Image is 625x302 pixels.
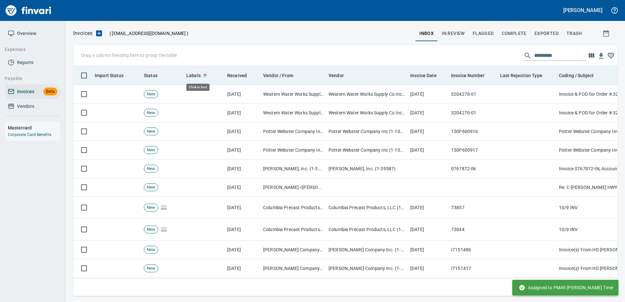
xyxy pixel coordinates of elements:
[2,73,57,85] button: Payable
[144,247,158,253] span: New
[326,241,408,259] td: [PERSON_NAME] Company Inc. (1-10431)
[326,259,408,278] td: [PERSON_NAME] Company Inc. (1-10431)
[95,72,132,79] span: Import Status
[451,72,484,79] span: Invoice Number
[559,72,602,79] span: Coding / Subject
[326,104,408,122] td: Western Water Works Supply Co Inc (1-30586)
[5,99,60,114] a: Vendors
[261,104,326,122] td: Western Water Works Supply Co Inc (1-30586)
[448,159,498,178] td: 0767872-IN
[448,141,498,159] td: 150P600917
[225,241,261,259] td: [DATE]
[263,72,302,79] span: Vendor / From
[5,26,60,41] a: Overview
[225,122,261,141] td: [DATE]
[93,29,106,37] button: Upload an Invoice
[261,197,326,219] td: Columbia Precast Products, LLC (1-22007)
[326,141,408,159] td: Potter Webster Company Inc (1-10818)
[410,72,437,79] span: Invoice Date
[261,259,326,278] td: [PERSON_NAME] Company Inc. (1-10431)
[5,75,54,83] span: Payable
[448,122,498,141] td: 150P600916
[225,85,261,104] td: [DATE]
[144,226,158,233] span: New
[448,219,498,241] td: 73844
[500,72,551,79] span: Last Rejection Type
[562,5,604,15] button: [PERSON_NAME]
[566,29,582,38] span: trash
[261,219,326,241] td: Columbia Precast Products, LLC (1-22007)
[225,197,261,219] td: [DATE]
[500,72,542,79] span: Last Rejection Type
[261,141,326,159] td: Potter Webster Company Inc (1-10818)
[158,226,169,232] span: Pages Split
[448,104,498,122] td: 3204270-01
[329,72,344,79] span: Vendor
[2,43,57,56] button: Expenses
[43,88,57,95] span: Beta
[73,29,93,37] nav: breadcrumb
[408,197,448,219] td: [DATE]
[473,29,494,38] span: Flagged
[144,166,158,172] span: New
[408,122,448,141] td: [DATE]
[442,29,465,38] span: In Review
[144,128,158,135] span: New
[144,147,158,153] span: New
[326,85,408,104] td: Western Water Works Supply Co Inc (1-30586)
[410,72,445,79] span: Invoice Date
[448,259,498,278] td: I7151417
[448,85,498,104] td: 3204270-01
[81,52,177,59] p: Drag a column heading here to group the table
[502,29,527,38] span: Complete
[448,197,498,219] td: 73857
[448,241,498,259] td: I7151486
[144,184,158,191] span: New
[451,72,493,79] span: Invoice Number
[261,85,326,104] td: Western Water Works Supply Co Inc (1-30586)
[408,141,448,159] td: [DATE]
[225,259,261,278] td: [DATE]
[326,219,408,241] td: Columbia Precast Products, LLC (1-22007)
[17,102,34,110] span: Vendors
[144,265,158,272] span: New
[326,159,408,178] td: [PERSON_NAME], Inc. (1-39587)
[227,72,255,79] span: Received
[106,30,188,37] p: ( )
[225,104,261,122] td: [DATE]
[408,241,448,259] td: [DATE]
[534,29,559,38] span: Exported
[261,241,326,259] td: [PERSON_NAME] Company Inc. (1-10431)
[408,259,448,278] td: [DATE]
[225,141,261,159] td: [DATE]
[419,29,434,38] span: inbox
[596,51,606,61] button: Download table
[261,159,326,178] td: [PERSON_NAME], Inc. (1-39587)
[563,7,602,14] h5: [PERSON_NAME]
[559,72,594,79] span: Coding / Subject
[326,122,408,141] td: Potter Webster Company Inc (1-10818)
[408,85,448,104] td: [DATE]
[8,132,51,137] a: Corporate Card Benefits
[606,51,616,60] button: Column choices favorited. Click to reset to default
[586,51,596,60] button: Choose columns to display
[326,197,408,219] td: Columbia Precast Products, LLC (1-22007)
[329,72,352,79] span: Vendor
[17,59,33,67] span: Reports
[261,122,326,141] td: Potter Webster Company Inc (1-10818)
[225,219,261,241] td: [DATE]
[144,72,166,79] span: Status
[225,159,261,178] td: [DATE]
[408,104,448,122] td: [DATE]
[261,178,326,197] td: [PERSON_NAME] <[PERSON_NAME][EMAIL_ADDRESS][PERSON_NAME][DOMAIN_NAME]>
[8,124,60,131] h6: Mastercard
[73,29,93,37] p: Invoices
[144,110,158,116] span: New
[17,88,34,96] span: Invoices
[144,205,158,211] span: New
[17,29,36,38] span: Overview
[4,3,53,18] img: Finvari
[111,30,186,37] span: [EMAIL_ADDRESS][DOMAIN_NAME]
[5,55,60,70] a: Reports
